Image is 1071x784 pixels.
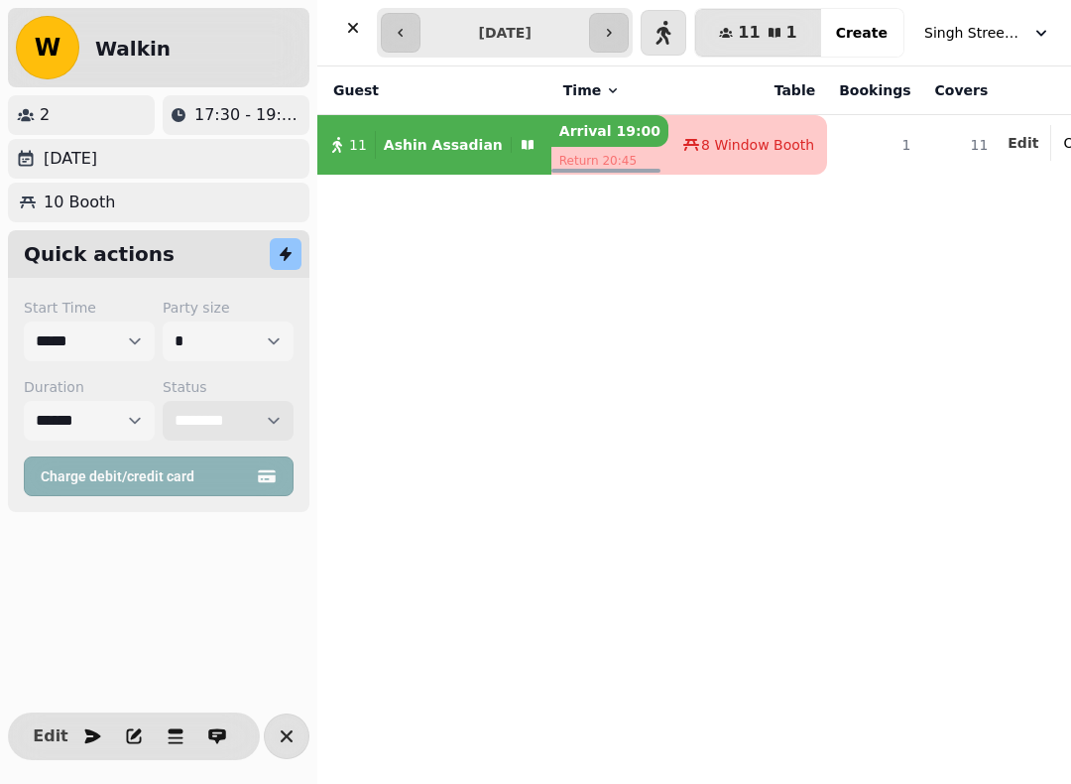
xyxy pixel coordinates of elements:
span: Charge debit/credit card [41,469,253,483]
p: Return 20:45 [551,147,668,175]
button: Time [563,80,621,100]
span: Edit [1008,136,1038,150]
span: Edit [39,728,62,744]
th: Bookings [827,66,922,115]
p: Ashin Assadian [384,135,503,155]
th: Covers [923,66,1001,115]
label: Party size [163,298,294,318]
th: Table [668,66,827,115]
button: Create [820,9,903,57]
td: 1 [827,115,922,176]
span: 11 [349,135,367,155]
p: 10 Booth [44,191,115,214]
h2: Quick actions [24,240,175,268]
button: Singh Street Bruntsfield [912,15,1063,51]
label: Start Time [24,298,155,318]
span: Time [563,80,601,100]
p: [DATE] [44,147,97,171]
label: Status [163,377,294,397]
span: Create [836,26,888,40]
label: Duration [24,377,155,397]
button: Edit [1008,133,1038,153]
span: 8 Window Booth [701,135,814,155]
span: 1 [786,25,797,41]
button: Edit [31,717,70,756]
p: 2 [40,103,50,127]
p: Arrival 19:00 [551,115,668,147]
h2: Walkin [95,35,171,63]
button: 111 [695,9,820,57]
p: 17:30 - 19:15 [194,103,301,127]
td: 11 [923,115,1001,176]
th: Guest [317,66,551,115]
span: 11 [738,25,760,41]
button: 11Ashin Assadian [317,121,551,169]
button: Charge debit/credit card [24,457,294,496]
span: W [35,36,60,60]
span: Singh Street Bruntsfield [924,23,1023,43]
